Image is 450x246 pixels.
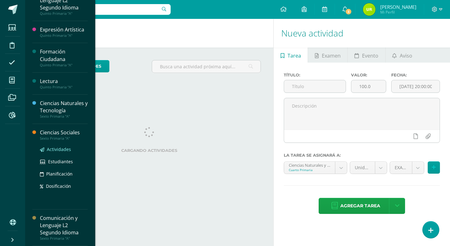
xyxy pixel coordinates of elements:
a: Formación CiudadanaQuinto Primaria "A" [40,48,88,67]
input: Fecha de entrega [392,80,440,92]
div: Ciencias Naturales y Tecnología 'A' [289,162,330,168]
a: Estudiantes [40,158,88,165]
input: Puntos máximos [351,80,386,92]
label: Valor: [351,73,386,77]
a: LecturaQuinto Primaria "A" [40,78,88,89]
a: Examen [308,48,347,63]
span: Planificación [46,171,73,177]
div: Cuarto Primaria [289,168,330,172]
div: Quinto Primaria "A" [40,11,88,16]
a: Dosificación [40,182,88,190]
a: EXAMEN (30.0pts) [390,162,424,174]
span: Examen [322,48,341,63]
a: Unidad 3 [350,162,387,174]
div: Sexto Primaria "A" [40,114,88,119]
a: Tarea [274,48,308,63]
div: Sexto Primaria "A" [40,136,88,141]
a: Aviso [386,48,419,63]
a: Planificación [40,170,88,177]
span: Unidad 3 [355,162,370,174]
span: EXAMEN (30.0pts) [395,162,407,174]
div: Quinto Primaria "A" [40,85,88,89]
label: Fecha: [391,73,440,77]
span: Evento [362,48,378,63]
span: Dosificación [46,183,71,189]
span: Actividades [47,146,71,152]
div: Quinto Primaria "A" [40,63,88,67]
span: 3 [345,8,352,15]
div: Comunicación y Lenguaje L2 Segundo Idioma [40,215,88,236]
input: Busca una actividad próxima aquí... [152,60,261,73]
div: Sexto Primaria "A" [40,236,88,241]
span: [PERSON_NAME] [380,4,416,10]
span: Agregar tarea [340,198,380,214]
a: Comunicación y Lenguaje L2 Segundo IdiomaSexto Primaria "A" [40,215,88,241]
span: Tarea [288,48,301,63]
h1: Actividades [33,19,266,48]
div: Ciencias Sociales [40,129,88,136]
label: La tarea se asignará a: [284,153,440,158]
span: Aviso [400,48,412,63]
div: Expresión Artística [40,26,88,33]
input: Busca un usuario... [29,4,171,15]
a: Ciencias Naturales y Tecnología 'A'Cuarto Primaria [284,162,347,174]
span: Mi Perfil [380,9,416,15]
a: Expresión ArtísticaQuinto Primaria "A" [40,26,88,38]
label: Cargando actividades [38,148,261,153]
div: Quinto Primaria "A" [40,33,88,38]
a: Ciencias SocialesSexto Primaria "A" [40,129,88,141]
img: 9a35fde27b4a2c3b2860bbef3c494747.png [363,3,376,16]
input: Título [284,80,346,92]
h1: Nueva actividad [281,19,442,48]
a: Ciencias Naturales y TecnologíaSexto Primaria "A" [40,100,88,119]
span: Estudiantes [48,159,73,165]
div: Formación Ciudadana [40,48,88,63]
div: Ciencias Naturales y Tecnología [40,100,88,114]
label: Título: [284,73,346,77]
a: Evento [348,48,385,63]
a: Actividades [40,146,88,153]
div: Lectura [40,78,88,85]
